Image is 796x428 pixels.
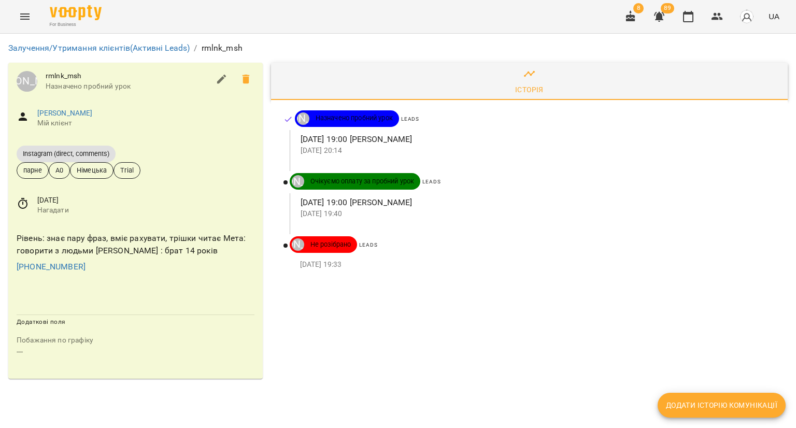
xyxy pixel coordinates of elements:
span: Додаткові поля [17,318,65,325]
div: Історія [515,83,544,96]
span: Instagram (direct, comments) [17,149,116,158]
p: [DATE] 19:00 [PERSON_NAME] [301,133,771,146]
span: Не розібрано [304,240,358,249]
span: Leads [359,242,377,248]
div: Рівень: знає пару фраз, вміє рахувати, трішки читає Мета: говорити з людьми [PERSON_NAME] : брат ... [15,230,257,259]
span: Назначено пробний урок [46,81,209,92]
span: For Business [50,21,102,28]
p: [DATE] 19:00 [PERSON_NAME] [301,196,771,209]
p: rmlnk_msh [202,42,243,54]
span: А0 [49,165,69,175]
button: Menu [12,4,37,29]
span: [DATE] [37,195,254,206]
div: Іванова Дарʼя [292,238,304,251]
span: rmlnk_msh [46,71,209,81]
a: [PERSON_NAME] [290,175,304,188]
span: 89 [661,3,674,13]
p: [DATE] 19:40 [301,209,771,219]
span: Нагадати [37,205,254,216]
span: UA [769,11,779,22]
a: [PERSON_NAME] [37,109,93,117]
a: [PERSON_NAME] [17,71,37,92]
a: [PERSON_NAME] [290,238,304,251]
p: [DATE] 19:33 [300,260,771,270]
li: / [194,42,197,54]
span: Німецька [70,165,113,175]
p: --- [17,346,254,358]
span: Назначено пробний урок [309,113,399,123]
a: [PHONE_NUMBER] [17,262,86,272]
span: 8 [633,3,644,13]
span: Leads [422,179,440,184]
a: [PERSON_NAME] [295,112,309,125]
div: Іванова Дарʼя [292,175,304,188]
span: Мій клієнт [37,118,254,129]
p: field-description [17,335,254,346]
span: парне [17,165,48,175]
p: [DATE] 20:14 [301,146,771,156]
img: avatar_s.png [740,9,754,24]
span: Trial [114,165,140,175]
img: Voopty Logo [50,5,102,20]
nav: breadcrumb [8,42,788,54]
span: Leads [401,116,419,122]
a: Залучення/Утримання клієнтів(Активні Leads) [8,43,190,53]
span: Очікуємо оплату за пробний урок [304,177,421,186]
div: Іванова Дарʼя [297,112,309,125]
button: UA [764,7,784,26]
